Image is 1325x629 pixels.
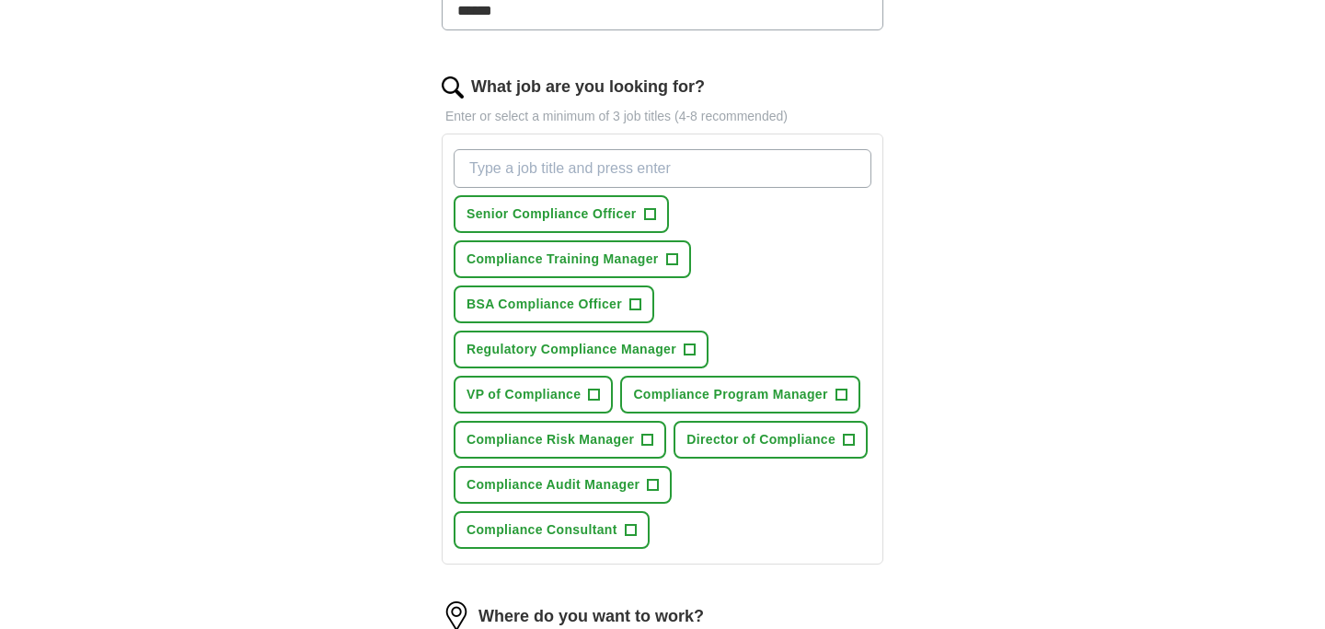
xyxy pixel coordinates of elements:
span: BSA Compliance Officer [467,295,622,314]
button: Regulatory Compliance Manager [454,331,709,368]
button: Senior Compliance Officer [454,195,669,233]
button: Compliance Risk Manager [454,421,666,459]
span: Compliance Consultant [467,520,617,540]
span: Compliance Training Manager [467,250,659,269]
input: Type a job title and press enter [454,149,871,188]
button: Compliance Audit Manager [454,466,672,504]
span: Senior Compliance Officer [467,204,637,224]
label: What job are you looking for? [471,75,705,99]
button: VP of Compliance [454,376,613,414]
span: Compliance Program Manager [633,385,827,404]
span: Compliance Risk Manager [467,430,634,449]
button: Director of Compliance [674,421,868,459]
span: Regulatory Compliance Manager [467,340,676,359]
span: Compliance Audit Manager [467,475,639,495]
button: Compliance Training Manager [454,240,691,278]
span: VP of Compliance [467,385,581,404]
button: Compliance Consultant [454,511,650,549]
img: search.png [442,76,464,99]
p: Enter or select a minimum of 3 job titles (4-8 recommended) [442,107,883,126]
span: Director of Compliance [686,430,835,449]
button: Compliance Program Manager [620,376,859,414]
button: BSA Compliance Officer [454,285,654,323]
label: Where do you want to work? [478,604,704,629]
